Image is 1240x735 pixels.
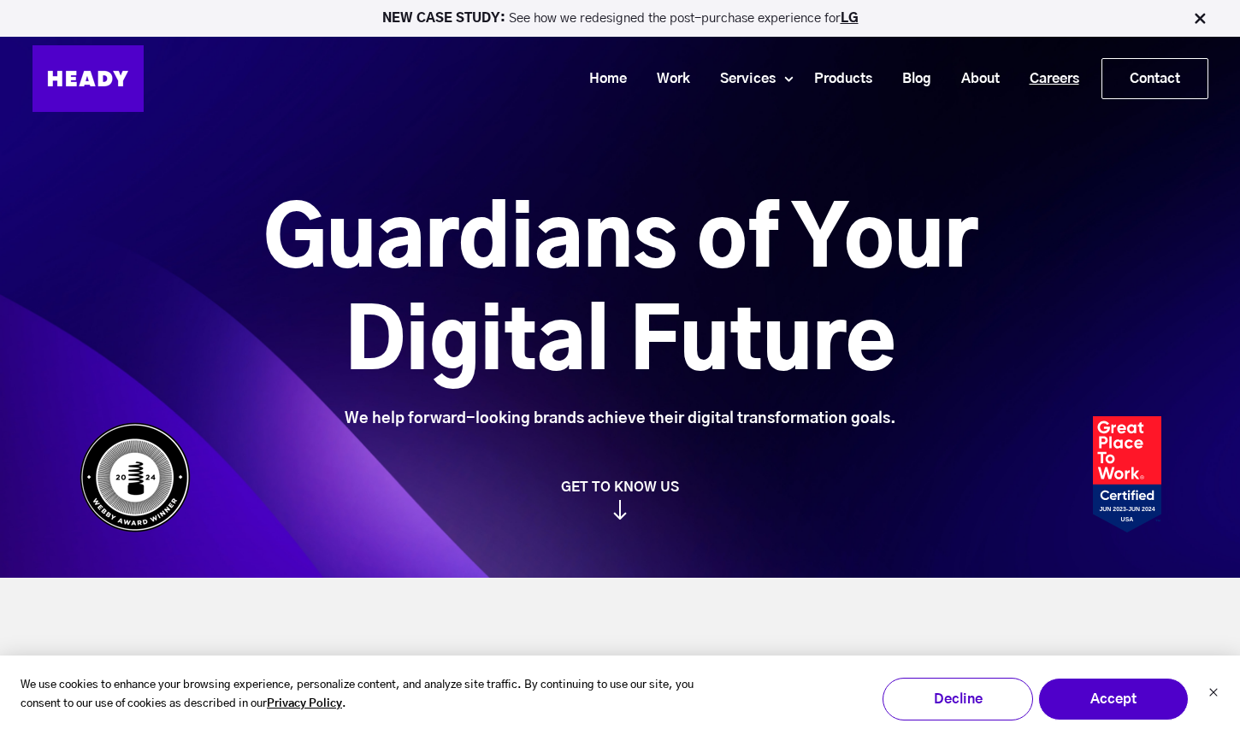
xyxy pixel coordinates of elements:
div: We help forward-looking brands achieve their digital transformation goals. [168,409,1073,428]
img: Close Bar [1191,10,1208,27]
img: Heady_Logo_Web-01 (1) [32,45,144,112]
p: We use cookies to enhance your browsing experience, personalize content, and analyze site traffic... [21,676,723,715]
a: GET TO KNOW US [71,479,1170,520]
a: Privacy Policy [267,695,342,714]
button: Dismiss cookie banner [1208,685,1219,703]
button: Decline [883,678,1033,720]
h1: Guardians of Your Digital Future [168,191,1073,396]
strong: NEW CASE STUDY: [382,12,509,25]
p: See how we redesigned the post-purchase experience for [8,12,1232,25]
a: Contact [1102,59,1208,98]
a: Blog [881,63,940,95]
img: Heady_WebbyAward_Winner-4 [80,422,191,532]
a: Work [635,63,699,95]
a: About [940,63,1008,95]
div: Navigation Menu [161,58,1208,99]
a: Careers [1008,63,1088,95]
img: arrow_down [613,500,627,520]
a: Products [793,63,881,95]
img: Heady_2023_Certification_Badge [1093,416,1161,532]
a: Home [568,63,635,95]
a: Services [699,63,784,95]
button: Accept [1038,678,1189,720]
a: LG [841,12,859,25]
